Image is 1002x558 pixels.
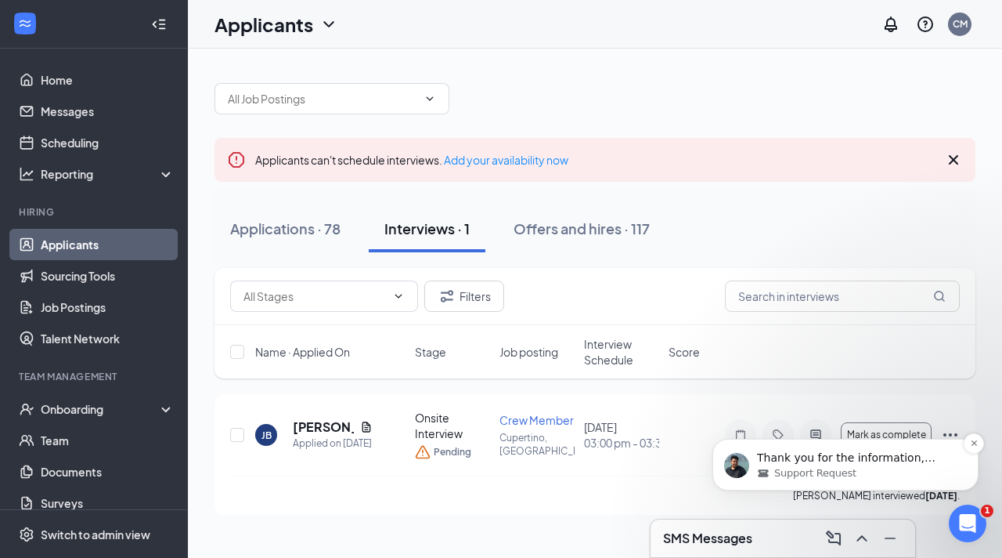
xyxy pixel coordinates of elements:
div: Applied on [DATE] [293,436,373,451]
h5: [PERSON_NAME] [293,418,354,436]
span: Name · Applied On [255,344,350,360]
svg: MagnifyingGlass [933,290,946,303]
div: Applications · 78 [230,219,341,238]
a: Applicants [41,229,175,260]
svg: ChevronUp [852,529,871,548]
svg: Cross [944,150,963,169]
a: Sourcing Tools [41,260,175,292]
span: 03:00 pm - 03:30 pm [584,435,659,451]
a: Add your availability now [444,153,568,167]
div: CM [953,17,968,31]
div: Switch to admin view [41,527,150,542]
div: Team Management [19,370,171,383]
a: Job Postings [41,292,175,323]
button: Filter Filters [424,281,504,312]
svg: QuestionInfo [916,15,935,34]
span: Applicants can't schedule interviews. [255,153,568,167]
div: [DATE] [584,419,659,451]
a: Scheduling [41,127,175,158]
svg: Settings [19,527,34,542]
a: Messages [41,96,175,127]
button: ComposeMessage [821,526,846,551]
iframe: Intercom notifications message [689,340,1002,516]
svg: Notifications [881,15,900,34]
span: Job posting [499,344,558,360]
span: Support Request [85,126,168,140]
img: Profile image for CJ [35,113,60,138]
div: JB [261,429,272,442]
div: Reporting [41,166,175,182]
input: Search in interviews [725,281,960,312]
h1: Applicants [214,11,313,38]
span: Interview Schedule [584,336,659,368]
div: Hiring [19,205,171,219]
svg: Collapse [151,16,167,32]
span: Pending [434,444,471,460]
span: 1 [981,505,993,517]
svg: WorkstreamLogo [17,16,33,31]
a: Home [41,64,175,96]
svg: Minimize [881,529,899,548]
iframe: Intercom live chat [949,505,986,542]
div: Offers and hires · 117 [514,219,650,238]
h3: SMS Messages [663,530,752,547]
input: All Job Postings [228,90,417,107]
svg: ComposeMessage [824,529,843,548]
span: Crew Member [499,413,574,427]
a: Surveys [41,487,175,519]
p: Thank you for the information, [PERSON_NAME]. Can you also send me the screenshot of the error me... [68,111,270,126]
button: Minimize [878,526,903,551]
a: Documents [41,456,175,487]
svg: Analysis [19,166,34,182]
p: Cupertino, [GEOGRAPHIC_DATA] [499,431,575,458]
span: Score [669,344,700,360]
a: Team [41,425,175,456]
div: Onboarding [41,401,161,417]
svg: Document [360,421,373,433]
div: Interviews · 1 [384,219,470,238]
svg: Error [227,150,246,169]
svg: ChevronDown [392,290,405,303]
input: All Stages [243,288,386,305]
button: ChevronUp [849,526,874,551]
span: Stage [415,344,446,360]
div: Onsite Interview [415,410,490,441]
svg: ChevronDown [424,92,436,105]
svg: ChevronDown [319,15,338,34]
svg: Filter [438,287,456,306]
div: message notification from CJ, 6h ago. Thank you for the information, Joshua. Can you also send me... [23,99,290,150]
svg: Warning [415,444,431,460]
svg: UserCheck [19,401,34,417]
a: Talent Network [41,323,175,354]
button: Dismiss notification [275,93,295,114]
